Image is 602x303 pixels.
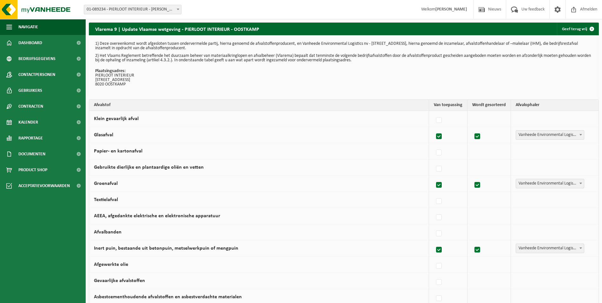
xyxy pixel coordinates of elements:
[18,130,43,146] span: Rapportage
[18,35,42,51] span: Dashboard
[18,67,55,83] span: Contactpersonen
[429,100,467,111] th: Van toepassing
[89,100,429,111] th: Afvalstof
[557,23,598,35] a: Geef terug vrij
[94,213,220,219] label: AEEA, afgedankte elektrische en elektronische apparatuur
[94,294,242,300] label: Asbestcementhoudende afvalstoffen en asbestverdachte materialen
[435,7,467,12] strong: [PERSON_NAME]
[89,23,266,35] h2: Vlarema 9 | Update Vlaamse wetgeving - PIERLOOT INTERIEUR - OOSTKAMP
[516,131,584,139] span: Vanheede Environmental Logistics
[94,278,145,283] label: Gevaarlijke afvalstoffen
[18,98,43,114] span: Contracten
[95,69,592,87] p: PIERLOOT INTERIEUR [STREET_ADDRESS] 8020 OOSTKAMP
[511,100,599,111] th: Afvalophaler
[516,130,584,140] span: Vanheede Environmental Logistics
[94,132,113,138] label: Glasafval
[18,83,42,98] span: Gebruikers
[94,116,139,121] label: Klein gevaarlijk afval
[94,149,142,154] label: Papier- en kartonafval
[18,162,47,178] span: Product Shop
[94,262,128,267] label: Afgewerkte olie
[467,100,511,111] th: Wordt gesorteerd
[84,5,181,14] span: 01-089234 - PIERLOOT INTERIEUR - OOSTKAMP
[94,165,204,170] label: Gebruikte dierlijke en plantaardige oliën en vetten
[95,42,592,50] p: 1) Deze overeenkomst wordt afgesloten tussen ondervermelde partij, hierna genoemd de afvalstoffen...
[18,178,70,194] span: Acceptatievoorwaarden
[95,69,126,73] strong: Plaatsingsadres:
[516,244,584,253] span: Vanheede Environmental Logistics
[516,179,584,188] span: Vanheede Environmental Logistics
[18,146,45,162] span: Documenten
[94,181,118,186] label: Groenafval
[516,179,584,188] span: Vanheede Environmental Logistics
[18,114,38,130] span: Kalender
[95,54,592,63] p: 2) Het Vlaams Reglement betreffende het duurzaam beheer van materiaalkringlopen en afvalbeheer (V...
[18,51,56,67] span: Bedrijfsgegevens
[18,19,38,35] span: Navigatie
[94,246,238,251] label: Inert puin, bestaande uit betonpuin, metselwerkpuin of mengpuin
[94,230,122,235] label: Afvalbanden
[516,244,584,253] span: Vanheede Environmental Logistics
[94,197,118,202] label: Textielafval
